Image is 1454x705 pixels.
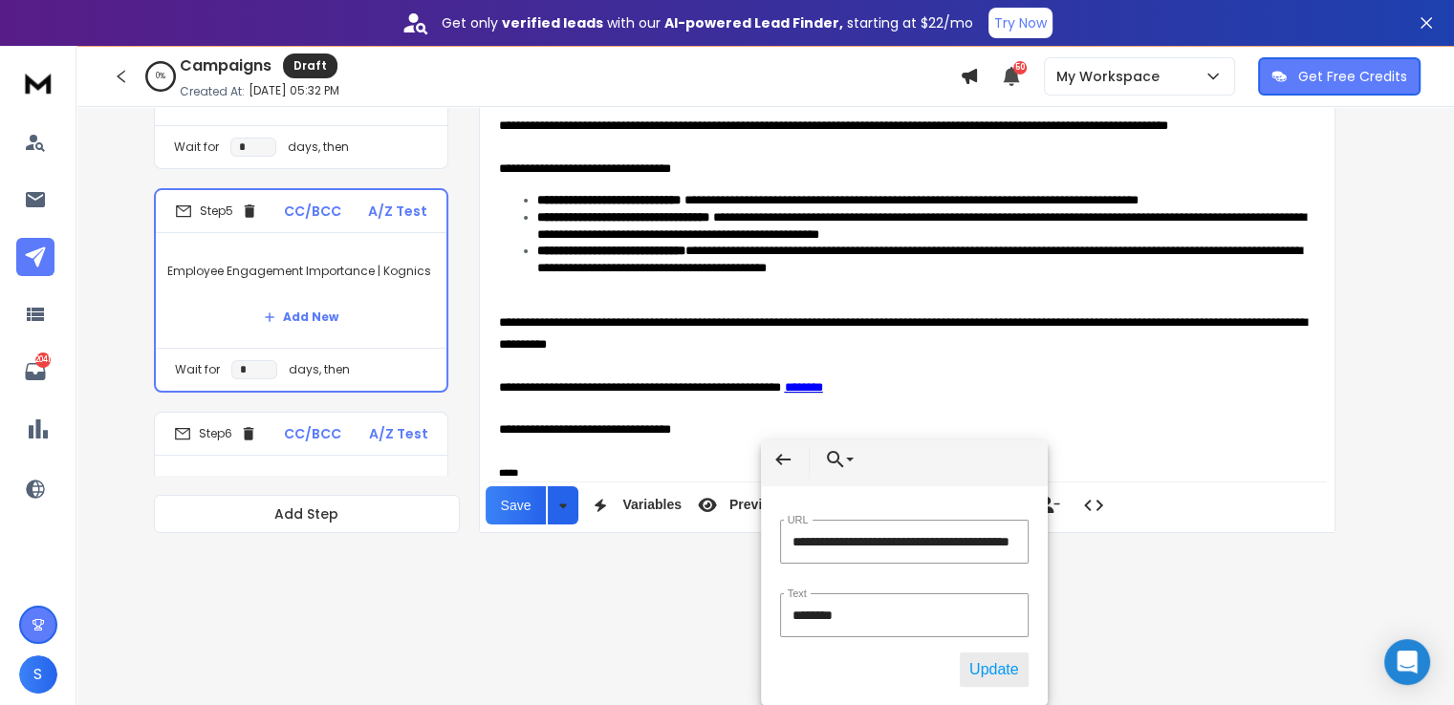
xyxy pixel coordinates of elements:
[368,202,427,221] p: A/Z Test
[988,8,1053,38] button: Try Now
[1031,486,1068,524] button: Insert Unsubscribe Link
[442,13,973,32] p: Get only with our starting at $22/mo
[174,425,257,442] div: Step 6
[19,655,57,694] button: S
[784,514,813,526] label: URL
[166,467,436,521] p: <Previous Email's Subject>
[249,83,339,98] p: [DATE] 05:32 PM
[154,495,460,533] button: Add Step
[35,352,51,368] p: 2041
[1075,486,1112,524] button: Code View
[175,203,258,220] div: Step 5
[154,188,448,393] li: Step5CC/BCCA/Z TestEmployee Engagement Importance | KognicsAdd NewWait fordays, then
[167,245,435,298] p: Employee Engagement Importance | Kognics
[1298,67,1407,86] p: Get Free Credits
[19,65,57,100] img: logo
[1384,639,1430,685] div: Open Intercom Messenger
[664,13,843,32] strong: AI-powered Lead Finder,
[814,440,857,479] button: Choose Link
[689,486,823,524] button: Preview Email
[180,84,245,99] p: Created At:
[249,298,354,336] button: Add New
[284,202,341,221] p: CC/BCC
[726,497,823,513] span: Preview Email
[156,71,165,82] p: 0 %
[283,53,337,78] div: Draft
[369,424,428,443] p: A/Z Test
[154,412,448,614] li: Step6CC/BCCA/Z Test<Previous Email's Subject>Add NewWait fordays, then
[582,486,685,524] button: Variables
[16,352,54,391] a: 2041
[618,497,685,513] span: Variables
[994,13,1047,32] p: Try Now
[288,139,349,155] p: days, then
[784,587,811,600] label: Text
[486,486,547,524] button: Save
[1056,67,1167,86] p: My Workspace
[1258,57,1421,96] button: Get Free Credits
[284,424,341,443] p: CC/BCC
[180,54,271,77] h1: Campaigns
[960,652,1029,687] button: Update
[174,139,219,155] p: Wait for
[1013,61,1027,75] span: 50
[175,362,220,377] p: Wait for
[289,362,350,377] p: days, then
[761,440,805,479] button: Back
[502,13,603,32] strong: verified leads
